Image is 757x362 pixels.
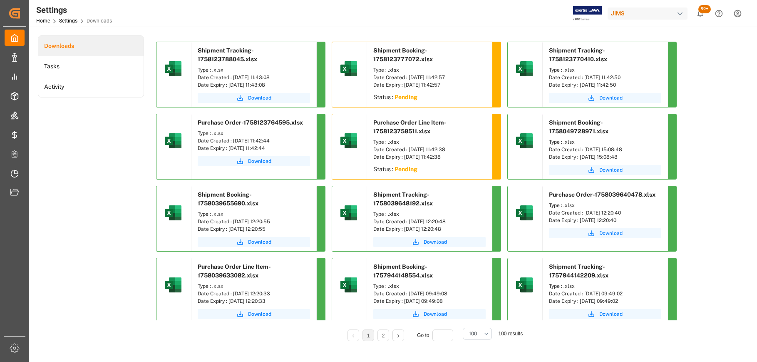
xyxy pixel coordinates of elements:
[198,263,271,279] span: Purchase Order Line Item-1758039633082.xlsx
[608,7,688,20] div: JIMS
[514,275,534,295] img: microsoft-excel-2019--v1.png
[163,275,183,295] img: microsoft-excel-2019--v1.png
[549,309,661,319] button: Download
[599,310,623,318] span: Download
[373,225,486,233] div: Date Expiry : [DATE] 12:20:48
[367,91,492,106] div: Status :
[373,218,486,225] div: Date Created : [DATE] 12:20:48
[198,218,310,225] div: Date Created : [DATE] 12:20:55
[373,146,486,153] div: Date Created : [DATE] 11:42:38
[710,4,728,23] button: Help Center
[599,230,623,237] span: Download
[549,228,661,238] button: Download
[549,191,655,198] span: Purchase Order-1758039640478.xlsx
[498,331,523,337] span: 100 results
[549,153,661,161] div: Date Expiry : [DATE] 15:08:48
[373,210,486,218] div: Type : .xlsx
[198,145,310,152] div: Date Expiry : [DATE] 11:42:44
[373,153,486,161] div: Date Expiry : [DATE] 11:42:38
[549,93,661,103] button: Download
[339,203,359,223] img: microsoft-excel-2019--v1.png
[198,74,310,81] div: Date Created : [DATE] 11:43:08
[373,119,447,135] span: Purchase Order Line Item-1758123758511.xlsx
[417,330,457,341] div: Go to
[549,217,661,224] div: Date Expiry : [DATE] 12:20:40
[198,191,258,207] span: Shipment Booking-1758039655690.xlsx
[59,18,77,24] a: Settings
[198,237,310,247] button: Download
[38,56,144,77] li: Tasks
[198,137,310,145] div: Date Created : [DATE] 11:42:44
[198,119,303,126] span: Purchase Order-1758123764595.xlsx
[463,328,492,340] button: open menu
[36,4,112,16] div: Settings
[395,166,417,172] sapn: Pending
[373,47,433,62] span: Shipment Booking-1758123777072.xlsx
[549,146,661,153] div: Date Created : [DATE] 15:08:48
[198,47,257,62] span: Shipment Tracking-1758123788045.xlsx
[367,333,370,339] a: 1
[373,74,486,81] div: Date Created : [DATE] 11:42:57
[248,238,271,246] span: Download
[373,290,486,297] div: Date Created : [DATE] 09:49:08
[198,93,310,103] button: Download
[549,282,661,290] div: Type : .xlsx
[514,203,534,223] img: microsoft-excel-2019--v1.png
[514,131,534,151] img: microsoft-excel-2019--v1.png
[549,297,661,305] div: Date Expiry : [DATE] 09:49:02
[549,165,661,175] button: Download
[549,263,608,279] span: Shipment Tracking-1757944142209.xlsx
[599,166,623,174] span: Download
[373,282,486,290] div: Type : .xlsx
[549,47,607,62] span: Shipment Tracking-1758123770410.xlsx
[469,330,477,337] span: 100
[198,210,310,218] div: Type : .xlsx
[373,309,486,319] button: Download
[549,202,661,209] div: Type : .xlsx
[373,237,486,247] button: Download
[514,59,534,79] img: microsoft-excel-2019--v1.png
[38,36,144,56] li: Downloads
[608,5,691,21] button: JIMS
[198,156,310,166] button: Download
[373,66,486,74] div: Type : .xlsx
[198,66,310,74] div: Type : .xlsx
[163,59,183,79] img: microsoft-excel-2019--v1.png
[373,81,486,89] div: Date Expiry : [DATE] 11:42:57
[248,94,271,102] span: Download
[424,310,447,318] span: Download
[424,238,447,246] span: Download
[698,5,711,13] span: 99+
[339,275,359,295] img: microsoft-excel-2019--v1.png
[198,130,310,137] div: Type : .xlsx
[392,330,404,341] li: Next Page
[38,77,144,97] a: Activity
[549,119,608,135] span: Shipment Booking-1758049728971.xlsx
[36,18,50,24] a: Home
[549,209,661,217] div: Date Created : [DATE] 12:20:40
[367,163,492,178] div: Status :
[549,290,661,297] div: Date Created : [DATE] 09:49:02
[395,94,417,100] sapn: Pending
[198,225,310,233] div: Date Expiry : [DATE] 12:20:55
[339,131,359,151] img: microsoft-excel-2019--v1.png
[549,138,661,146] div: Type : .xlsx
[549,74,661,81] div: Date Created : [DATE] 11:42:50
[373,138,486,146] div: Type : .xlsx
[373,263,433,279] span: Shipment Booking-1757944148554.xlsx
[373,191,433,207] span: Shipment Tracking-1758039648192.xlsx
[347,330,359,341] li: Previous Page
[198,309,310,319] button: Download
[373,297,486,305] div: Date Expiry : [DATE] 09:49:08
